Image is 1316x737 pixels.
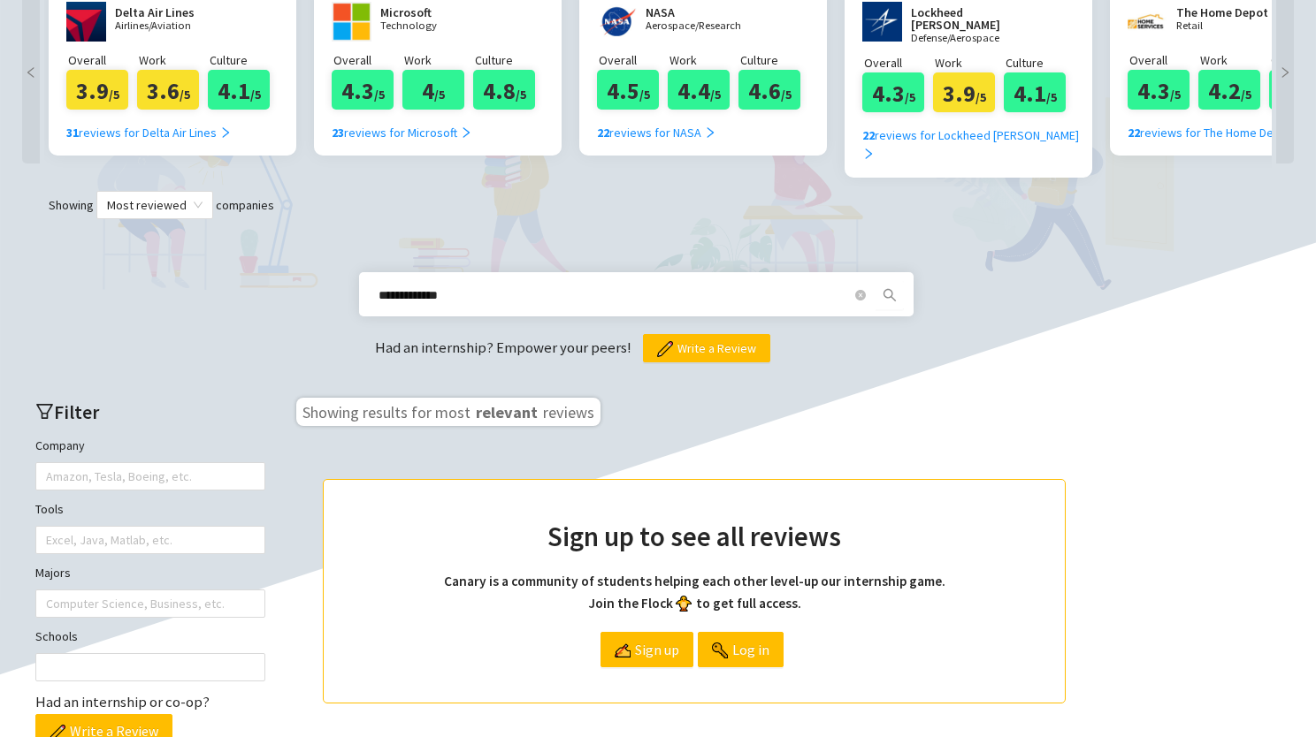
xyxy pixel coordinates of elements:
[599,50,668,70] p: Overall
[296,398,601,426] h3: Showing results for most reviews
[35,402,54,421] span: filter
[375,338,634,357] span: Had an internship? Empower your peers!
[250,87,261,103] span: /5
[475,50,544,70] p: Culture
[1198,70,1260,110] div: 4.2
[669,50,738,70] p: Work
[862,72,924,112] div: 4.3
[137,70,199,110] div: 3.6
[712,642,728,658] img: login.png
[18,191,1298,219] div: Showing companies
[862,2,902,42] img: www.lockheedmartin.com
[35,499,64,519] label: Tools
[597,123,716,142] div: reviews for NASA
[516,87,526,103] span: /5
[704,126,716,139] span: right
[332,70,394,110] div: 4.3
[933,72,995,112] div: 3.9
[601,632,693,667] a: Sign up
[139,50,208,70] p: Work
[597,70,659,110] div: 4.5
[332,123,472,142] div: reviews for Microsoft
[35,398,265,427] h2: Filter
[35,436,85,455] label: Company
[864,53,933,72] p: Overall
[474,399,539,421] span: relevant
[66,70,128,110] div: 3.9
[402,70,464,110] div: 4
[1128,110,1307,142] a: 22reviews for The Home Depot right
[1128,70,1190,110] div: 4.3
[635,633,679,666] span: Sign up
[615,642,631,658] img: register.png
[109,87,119,103] span: /5
[710,87,721,103] span: /5
[976,89,986,105] span: /5
[668,70,730,110] div: 4.4
[862,125,1088,164] div: reviews for Lockheed [PERSON_NAME]
[1170,87,1181,103] span: /5
[643,334,770,362] button: Write a Review
[781,87,792,103] span: /5
[1128,123,1307,142] div: reviews for The Home Depot
[862,127,875,143] b: 22
[210,50,279,70] p: Culture
[219,126,232,139] span: right
[35,563,71,582] label: Majors
[698,632,784,667] a: Log in
[1176,6,1282,19] h2: The Home Depot
[597,125,609,141] b: 22
[862,148,875,160] span: right
[115,20,221,32] p: Airlines/Aviation
[646,6,752,19] h2: NASA
[333,50,402,70] p: Overall
[911,33,1044,44] p: Defense/Aerospace
[66,123,232,142] div: reviews for Delta Air Lines
[332,125,344,141] b: 23
[1046,89,1057,105] span: /5
[639,87,650,103] span: /5
[935,53,1004,72] p: Work
[208,70,270,110] div: 4.1
[35,627,78,646] label: Schools
[68,50,137,70] p: Overall
[732,633,769,666] span: Log in
[359,571,1029,613] h4: Canary is a community of students helping each other level-up our internship game. Join the Flock...
[905,89,915,105] span: /5
[646,20,752,32] p: Aerospace/Research
[876,288,903,302] span: search
[1006,53,1075,72] p: Culture
[676,596,692,612] img: bird_front.png
[1241,87,1251,103] span: /5
[473,70,535,110] div: 4.8
[876,281,904,309] button: search
[1129,50,1198,70] p: Overall
[46,529,50,551] input: Tools
[862,112,1088,164] a: 22reviews for Lockheed [PERSON_NAME] right
[404,50,473,70] p: Work
[66,125,79,141] b: 31
[66,110,232,142] a: 31reviews for Delta Air Lines right
[115,6,221,19] h2: Delta Air Lines
[380,6,486,19] h2: Microsoft
[380,20,486,32] p: Technology
[740,50,809,70] p: Culture
[35,692,210,711] span: Had an internship or co-op?
[597,110,716,142] a: 22reviews for NASA right
[22,66,40,79] span: left
[359,515,1029,558] h2: Sign up to see all reviews
[855,290,866,300] span: close-circle
[180,87,190,103] span: /5
[597,2,637,42] img: nasa.gov
[460,126,472,139] span: right
[657,341,673,357] img: pencil.png
[911,6,1044,31] h2: Lockheed [PERSON_NAME]
[332,2,371,42] img: www.microsoft.com
[374,87,385,103] span: /5
[107,192,203,218] span: Most reviewed
[1176,20,1282,32] p: Retail
[434,87,445,103] span: /5
[1128,125,1140,141] b: 22
[1276,66,1294,79] span: right
[738,70,800,110] div: 4.6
